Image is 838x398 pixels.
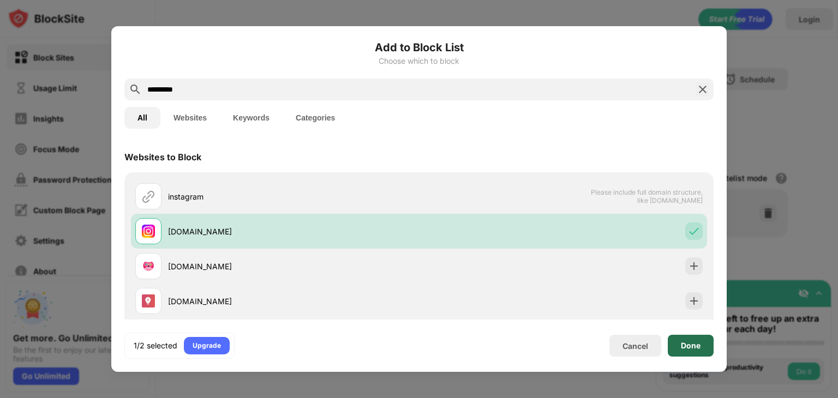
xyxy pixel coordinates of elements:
img: favicons [142,260,155,273]
div: 1/2 selected [134,340,177,351]
img: favicons [142,294,155,307]
span: Please include full domain structure, like [DOMAIN_NAME] [590,188,703,204]
button: Categories [283,107,348,129]
div: Done [681,341,701,350]
button: Websites [160,107,220,129]
h6: Add to Block List [124,39,714,56]
div: Websites to Block [124,152,201,162]
div: [DOMAIN_NAME] [168,226,419,237]
button: Keywords [220,107,283,129]
div: [DOMAIN_NAME] [168,296,419,307]
div: Choose which to block [124,57,714,65]
div: instagram [168,191,419,202]
img: url.svg [142,190,155,203]
img: search.svg [129,83,142,96]
div: [DOMAIN_NAME] [168,261,419,272]
img: favicons [142,225,155,238]
div: Cancel [622,341,648,351]
button: All [124,107,160,129]
img: search-close [696,83,709,96]
div: Upgrade [193,340,221,351]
